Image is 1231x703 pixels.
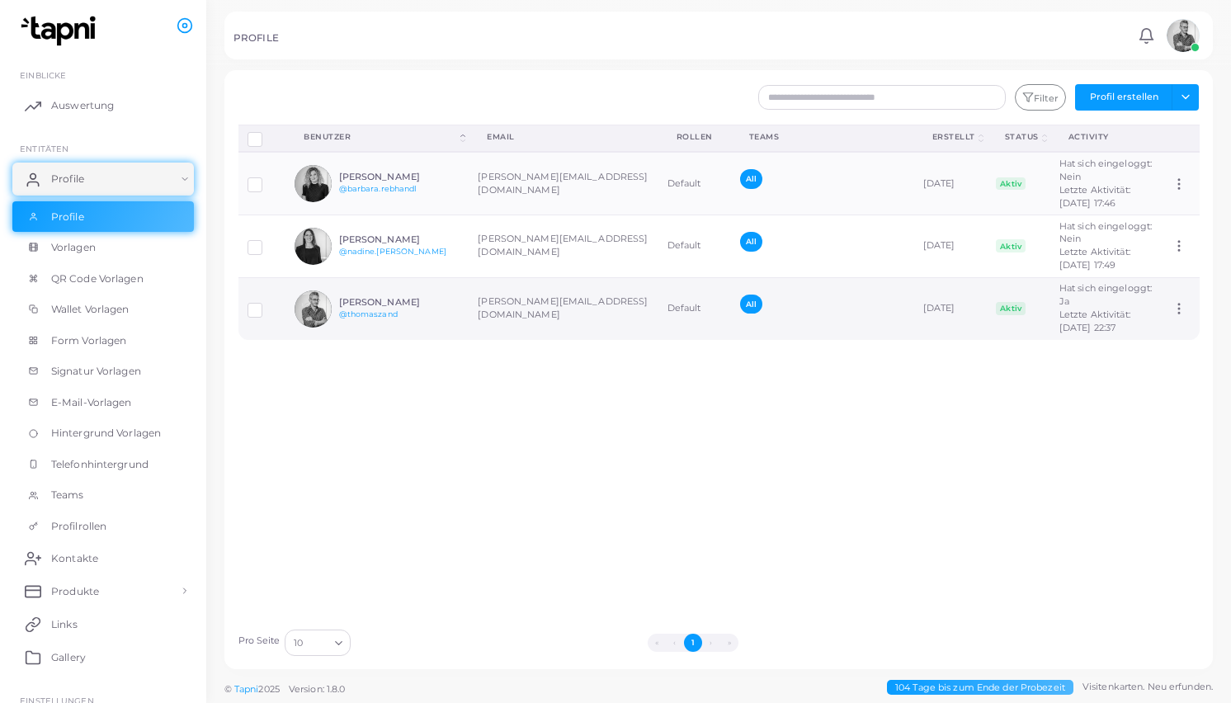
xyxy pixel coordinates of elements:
[339,172,460,182] h6: [PERSON_NAME]
[487,131,640,143] div: Email
[51,617,78,632] span: Links
[51,650,86,665] span: Gallery
[469,152,658,215] td: [PERSON_NAME][EMAIL_ADDRESS][DOMAIN_NAME]
[12,201,194,233] a: Profile
[233,32,279,44] h5: PROFILE
[12,541,194,574] a: Kontakte
[51,271,144,286] span: QR Code Vorlagen
[51,426,161,441] span: Hintergrund Vorlagen
[684,634,702,652] button: Go to page 1
[339,297,460,308] h6: [PERSON_NAME]
[224,682,345,696] span: ©
[12,263,194,295] a: QR Code Vorlagen
[914,152,987,215] td: [DATE]
[285,630,351,656] div: Search for option
[238,125,286,152] th: Row-selection
[15,16,106,46] img: logo
[1068,131,1145,143] div: activity
[1015,84,1066,111] button: Filter
[339,184,417,193] a: @barbara.rebhandl
[51,488,84,502] span: Teams
[740,295,762,314] span: All
[1059,220,1152,245] span: Hat sich eingeloggt: Nein
[12,356,194,387] a: Signatur Vorlagen
[12,574,194,607] a: Produkte
[12,387,194,418] a: E-Mail-Vorlagen
[51,551,98,566] span: Kontakte
[295,165,332,202] img: avatar
[12,640,194,673] a: Gallery
[12,418,194,449] a: Hintergrund Vorlagen
[12,89,194,122] a: Auswertung
[1059,282,1152,307] span: Hat sich eingeloggt: Ja
[914,215,987,278] td: [DATE]
[1167,19,1200,52] img: avatar
[12,232,194,263] a: Vorlagen
[749,131,896,143] div: Teams
[1059,246,1130,271] span: Letzte Aktivität: [DATE] 17:49
[740,169,762,188] span: All
[1059,158,1152,182] span: Hat sich eingeloggt: Nein
[51,333,126,348] span: Form Vorlagen
[51,240,96,255] span: Vorlagen
[51,210,84,224] span: Profile
[1059,309,1130,333] span: Letzte Aktivität: [DATE] 22:37
[51,98,114,113] span: Auswertung
[12,511,194,542] a: Profilrollen
[356,634,1031,652] ul: Pagination
[339,309,398,318] a: @thomaszand
[12,294,194,325] a: Wallet Vorlagen
[258,682,279,696] span: 2025
[304,634,328,652] input: Search for option
[469,215,658,278] td: [PERSON_NAME][EMAIL_ADDRESS][DOMAIN_NAME]
[914,277,987,339] td: [DATE]
[51,302,130,317] span: Wallet Vorlagen
[1005,131,1039,143] div: Status
[996,177,1026,191] span: Aktiv
[1075,84,1172,111] button: Profil erstellen
[295,228,332,265] img: avatar
[51,172,84,186] span: Profile
[12,607,194,640] a: Links
[20,70,66,80] span: EINBLICKE
[1163,125,1199,152] th: Action
[289,683,346,695] span: Version: 1.8.0
[339,234,460,245] h6: [PERSON_NAME]
[996,239,1026,252] span: Aktiv
[51,457,149,472] span: Telefonhintergrund
[238,635,281,648] label: Pro Seite
[51,395,132,410] span: E-Mail-Vorlagen
[932,131,975,143] div: Erstellt
[996,302,1026,315] span: Aktiv
[339,247,446,256] a: @nadine.[PERSON_NAME]
[12,449,194,480] a: Telefonhintergrund
[658,215,731,278] td: Default
[51,584,99,599] span: Produkte
[12,325,194,356] a: Form Vorlagen
[1082,680,1213,694] span: Visitenkarten. Neu erfunden.
[1059,184,1130,209] span: Letzte Aktivität: [DATE] 17:46
[887,680,1073,696] span: 104 Tage bis zum Ende der Probezeit
[294,635,303,652] span: 10
[20,144,68,153] span: ENTITÄTEN
[658,152,731,215] td: Default
[12,479,194,511] a: Teams
[51,364,141,379] span: Signatur Vorlagen
[1162,19,1204,52] a: avatar
[12,163,194,196] a: Profile
[304,131,457,143] div: Benutzer
[658,277,731,339] td: Default
[740,232,762,251] span: All
[469,277,658,339] td: [PERSON_NAME][EMAIL_ADDRESS][DOMAIN_NAME]
[51,519,106,534] span: Profilrollen
[234,683,259,695] a: Tapni
[295,290,332,328] img: avatar
[677,131,713,143] div: Rollen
